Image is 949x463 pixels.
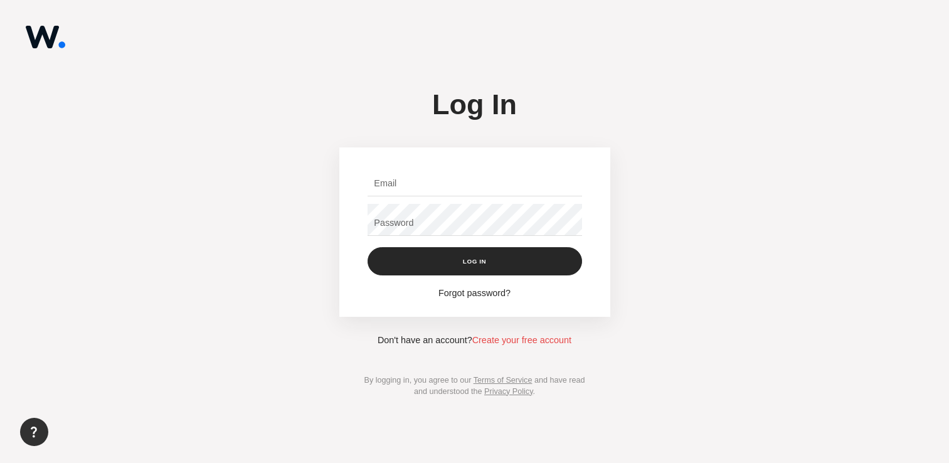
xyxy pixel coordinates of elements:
a: Create your free account [472,335,571,345]
a: Privacy Policy [484,387,533,396]
a: Forgot password? [438,288,511,298]
img: logo-icon-dark.056e88ff.svg [26,26,65,48]
button: Log In [368,247,582,275]
span: question_mark [27,425,41,439]
div: Log In [334,85,616,125]
div: Don't have an account? [334,334,616,347]
a: Terms of Service [474,376,533,385]
div: By logging in, you agree to our and have read and understood the . [362,375,588,398]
